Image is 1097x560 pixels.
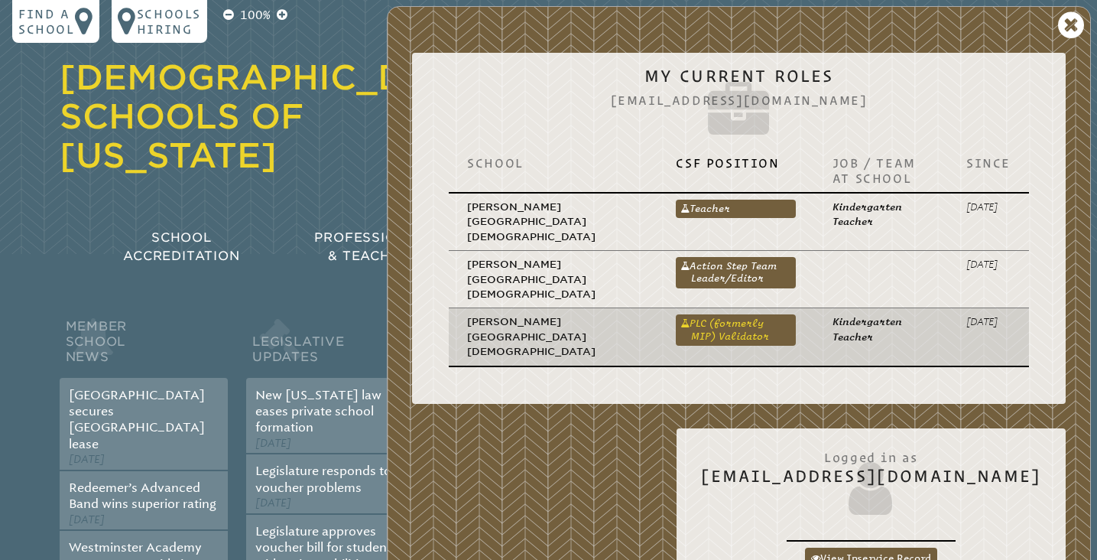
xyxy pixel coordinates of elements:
[237,6,274,24] p: 100%
[701,442,1041,467] span: Logged in as
[314,230,537,263] span: Professional Development & Teacher Certification
[437,67,1041,143] h2: My Current Roles
[255,497,291,510] span: [DATE]
[69,513,105,526] span: [DATE]
[966,200,1011,214] p: [DATE]
[255,464,391,494] a: Legislature responds to voucher problems
[832,155,930,186] p: Job / Team at School
[832,314,930,344] p: Kindergarten Teacher
[69,388,205,451] a: [GEOGRAPHIC_DATA] secures [GEOGRAPHIC_DATA] lease
[255,437,291,450] span: [DATE]
[676,200,795,218] a: Teacher
[467,257,639,301] p: [PERSON_NAME][GEOGRAPHIC_DATA][DEMOGRAPHIC_DATA]
[467,155,639,171] p: School
[832,200,930,230] p: Kindergarten Teacher
[966,257,1011,272] p: [DATE]
[137,6,201,37] p: Schools Hiring
[60,315,228,378] h2: Member School News
[18,6,75,37] p: Find a school
[966,314,1011,329] p: [DATE]
[69,453,105,466] span: [DATE]
[246,315,414,378] h2: Legislative Updates
[60,57,493,175] a: [DEMOGRAPHIC_DATA] Schools of [US_STATE]
[467,200,639,244] p: [PERSON_NAME][GEOGRAPHIC_DATA][DEMOGRAPHIC_DATA]
[701,442,1041,519] h2: [EMAIL_ADDRESS][DOMAIN_NAME]
[123,230,239,263] span: School Accreditation
[676,257,795,288] a: Action Step Team Leader/Editor
[676,155,795,171] p: CSF Position
[255,388,381,435] a: New [US_STATE] law eases private school formation
[676,314,795,345] a: PLC (formerly MIP) Validator
[69,480,216,511] a: Redeemer’s Advanced Band wins superior rating
[467,314,639,359] p: [PERSON_NAME][GEOGRAPHIC_DATA][DEMOGRAPHIC_DATA]
[966,155,1011,171] p: Since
